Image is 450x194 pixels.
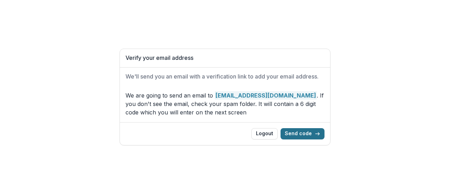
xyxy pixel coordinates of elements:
[126,73,324,80] h2: We'll send you an email with a verification link to add your email address.
[126,91,324,117] p: We are going to send an email to . If you don't see the email, check your spam folder. It will co...
[126,55,324,61] h1: Verify your email address
[215,91,317,100] strong: [EMAIL_ADDRESS][DOMAIN_NAME]
[281,128,324,139] button: Send code
[251,128,278,139] button: Logout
